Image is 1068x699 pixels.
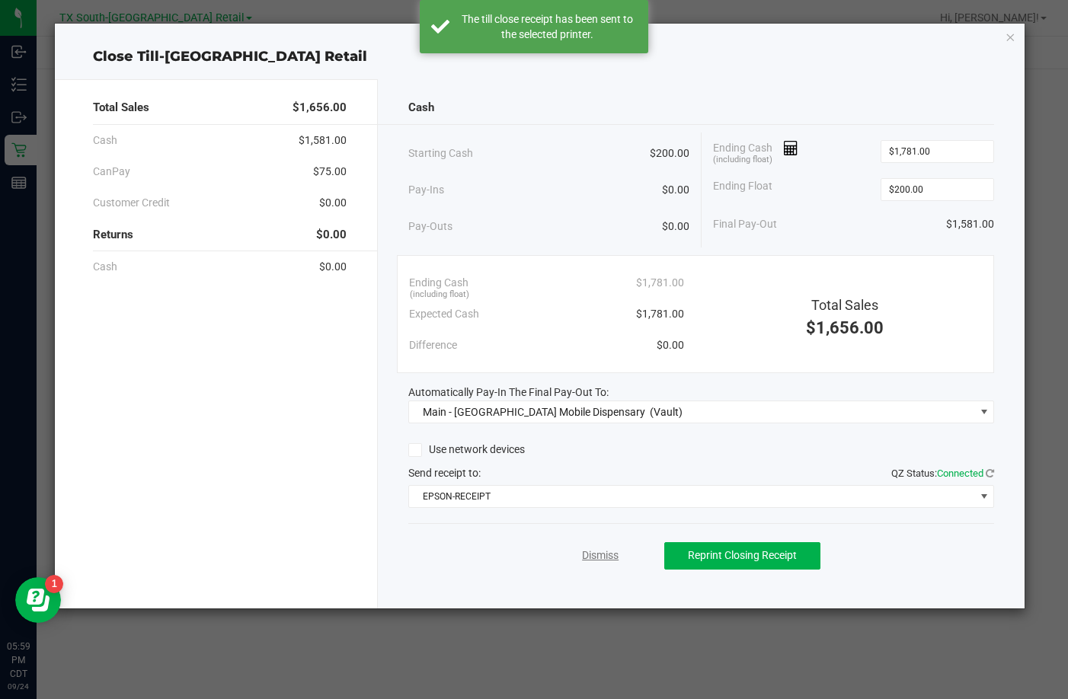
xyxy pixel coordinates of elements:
span: Cash [93,132,117,148]
iframe: Resource center unread badge [45,575,63,593]
div: Returns [93,219,347,251]
span: $1,781.00 [636,275,684,291]
span: (Vault) [650,406,683,418]
a: Dismiss [582,547,619,563]
span: Pay-Outs [408,219,452,235]
span: Main - [GEOGRAPHIC_DATA] Mobile Dispensary [423,406,645,418]
span: $75.00 [313,164,347,180]
span: $0.00 [319,195,347,211]
label: Use network devices [408,442,525,458]
span: $0.00 [662,182,689,198]
span: Expected Cash [409,306,479,322]
span: $1,581.00 [946,216,994,232]
span: CanPay [93,164,130,180]
span: Connected [937,468,983,479]
span: EPSON-RECEIPT [409,486,974,507]
div: The till close receipt has been sent to the selected printer. [458,11,637,42]
span: $0.00 [316,226,347,244]
button: Reprint Closing Receipt [664,542,820,570]
span: Ending Float [713,178,772,201]
span: Cash [408,99,434,116]
span: Starting Cash [408,145,473,161]
span: Cash [93,259,117,275]
span: Total Sales [93,99,149,116]
span: QZ Status: [891,468,994,479]
span: Automatically Pay-In The Final Pay-Out To: [408,386,609,398]
span: $0.00 [662,219,689,235]
span: Send receipt to: [408,467,481,479]
span: $1,581.00 [299,132,347,148]
span: Final Pay-Out [713,216,777,232]
span: $200.00 [650,145,689,161]
span: $1,656.00 [806,318,884,337]
span: Pay-Ins [408,182,444,198]
span: Total Sales [811,297,878,313]
span: Difference [409,337,457,353]
span: Customer Credit [93,195,170,211]
span: $1,781.00 [636,306,684,322]
span: Reprint Closing Receipt [688,549,797,561]
span: $0.00 [319,259,347,275]
span: (including float) [713,154,772,167]
span: $1,656.00 [293,99,347,116]
span: Ending Cash [409,275,468,291]
div: Close Till-[GEOGRAPHIC_DATA] Retail [55,46,1025,67]
iframe: Resource center [15,577,61,623]
span: (including float) [410,289,469,302]
span: $0.00 [657,337,684,353]
span: Ending Cash [713,140,798,163]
